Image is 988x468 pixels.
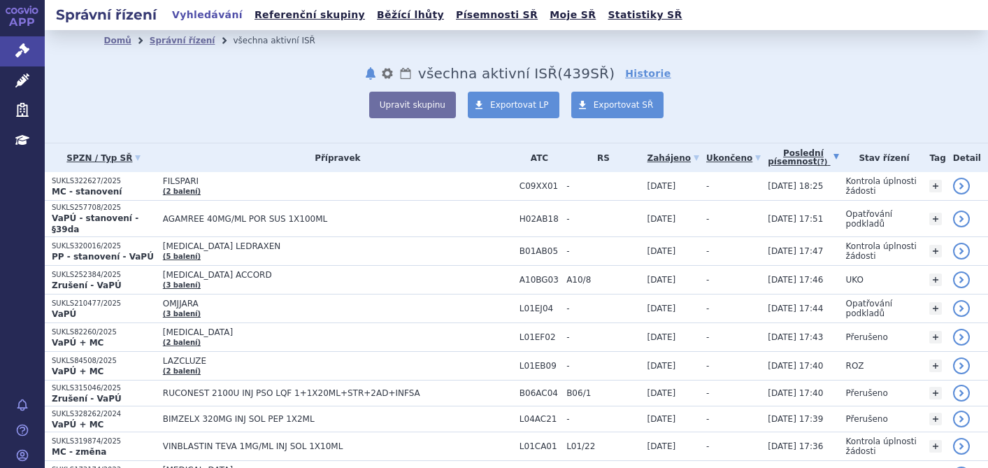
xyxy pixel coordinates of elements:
a: (3 balení) [163,310,201,318]
button: nastavení [380,65,394,82]
span: [DATE] [647,361,676,371]
span: H02AB18 [520,214,559,224]
a: Zahájeno [647,148,699,168]
span: Exportovat SŘ [594,100,654,110]
h2: Správní řízení [45,5,168,24]
button: Upravit skupinu [369,92,456,118]
a: (2 balení) [163,187,201,195]
span: všechna aktivní ISŘ [418,65,557,82]
span: Opatřování podkladů [846,299,893,318]
span: FILSPARI [163,176,513,186]
span: Kontrola úplnosti žádosti [846,176,917,196]
a: + [929,440,942,453]
strong: Zrušení - VaPÚ [52,281,122,290]
span: [DATE] [647,441,676,451]
strong: VaPÚ [52,309,76,319]
p: SUKLS82260/2025 [52,327,156,337]
button: notifikace [364,65,378,82]
p: SUKLS328262/2024 [52,409,156,419]
span: [DATE] 17:51 [768,214,823,224]
abbr: (?) [817,158,827,166]
a: Domů [104,36,131,45]
span: - [706,441,709,451]
span: [DATE] 17:47 [768,246,823,256]
strong: VaPÚ + MC [52,420,103,430]
span: [DATE] 17:43 [768,332,823,342]
th: RS [559,143,640,172]
span: [DATE] 17:39 [768,414,823,424]
span: ( SŘ) [557,65,615,82]
span: - [706,332,709,342]
span: - [566,181,640,191]
p: SUKLS84508/2025 [52,356,156,366]
span: - [706,214,709,224]
span: [MEDICAL_DATA] ACCORD [163,270,513,280]
span: UKO [846,275,864,285]
strong: MC - změna [52,447,106,457]
p: SUKLS319874/2025 [52,437,156,446]
span: [DATE] [647,181,676,191]
span: L04AC21 [520,414,559,424]
span: Kontrola úplnosti žádosti [846,437,917,456]
a: Poslednípísemnost(?) [768,143,838,172]
p: SUKLS315046/2025 [52,383,156,393]
span: - [706,361,709,371]
strong: VaPÚ + MC [52,367,103,376]
span: 439 [563,65,590,82]
span: L01/22 [566,441,640,451]
span: Přerušeno [846,388,888,398]
a: + [929,213,942,225]
a: Vyhledávání [168,6,247,24]
a: Referenční skupiny [250,6,369,24]
span: A10BG03 [520,275,559,285]
span: Přerušeno [846,414,888,424]
a: detail [953,438,970,455]
a: Běžící lhůty [373,6,448,24]
span: [DATE] 17:40 [768,361,823,371]
span: LAZCLUZE [163,356,513,366]
span: - [706,388,709,398]
span: Kontrola úplnosti žádosti [846,241,917,261]
span: - [706,246,709,256]
a: (2 balení) [163,367,201,375]
a: (3 balení) [163,281,201,289]
a: detail [953,411,970,427]
strong: MC - stanovení [52,187,122,197]
span: [DATE] 17:46 [768,275,823,285]
span: [DATE] 17:40 [768,388,823,398]
a: + [929,245,942,257]
span: Exportovat LP [490,100,549,110]
p: SUKLS210477/2025 [52,299,156,309]
th: ATC [513,143,559,172]
strong: VaPÚ + MC [52,338,103,348]
span: - [566,246,640,256]
span: - [566,332,640,342]
a: + [929,387,942,399]
strong: PP - stanovení - VaPÚ [52,252,154,262]
span: - [706,304,709,313]
th: Tag [922,143,945,172]
a: + [929,331,942,343]
span: BIMZELX 320MG INJ SOL PEP 1X2ML [163,414,513,424]
span: AGAMREE 40MG/ML POR SUS 1X100ML [163,214,513,224]
span: [DATE] [647,214,676,224]
span: - [566,214,640,224]
span: RUCONEST 2100U INJ PSO LQF 1+1X20ML+STR+2AD+INFSA [163,388,513,398]
a: (2 balení) [163,339,201,346]
p: SUKLS252384/2025 [52,270,156,280]
a: detail [953,385,970,402]
a: Historie [625,66,671,80]
a: detail [953,300,970,317]
span: ROZ [846,361,864,371]
a: detail [953,211,970,227]
span: A10/8 [566,275,640,285]
span: [DATE] 17:36 [768,441,823,451]
a: + [929,302,942,315]
a: Exportovat SŘ [571,92,664,118]
span: B01AB05 [520,246,559,256]
span: [DATE] [647,388,676,398]
span: [DATE] [647,414,676,424]
th: Detail [946,143,988,172]
span: C09XX01 [520,181,559,191]
span: VINBLASTIN TEVA 1MG/ML INJ SOL 1X10ML [163,441,513,451]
